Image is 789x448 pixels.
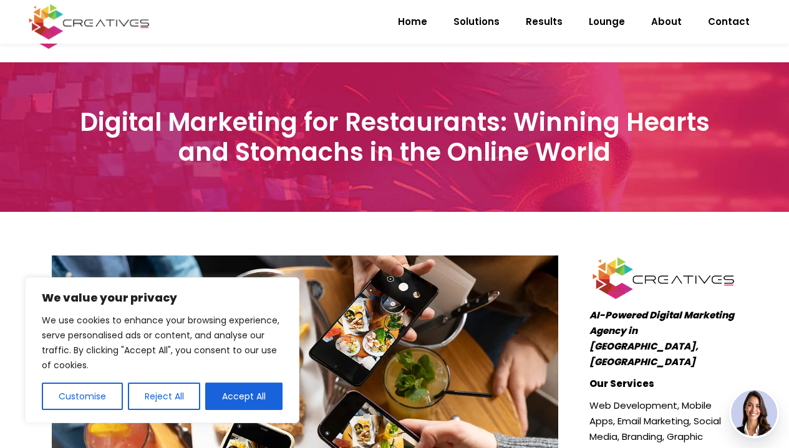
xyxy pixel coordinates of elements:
[42,383,123,410] button: Customise
[638,6,695,38] a: About
[128,383,201,410] button: Reject All
[385,6,440,38] a: Home
[453,6,500,38] span: Solutions
[42,290,283,305] p: We value your privacy
[589,308,734,368] em: AI-Powered Digital Marketing Agency in [GEOGRAPHIC_DATA], [GEOGRAPHIC_DATA]
[25,277,299,423] div: We value your privacy
[651,6,682,38] span: About
[589,255,738,301] img: Creatives | Digital Marketing for Restaurants: Winning Hearts and Stomachs in the Online World
[708,6,750,38] span: Contact
[589,6,625,38] span: Lounge
[42,313,283,373] p: We use cookies to enhance your browsing experience, serve personalised ads or content, and analys...
[731,390,777,436] img: agent
[576,6,638,38] a: Lounge
[440,6,513,38] a: Solutions
[398,6,427,38] span: Home
[695,6,763,38] a: Contact
[26,2,152,41] img: Creatives
[205,383,283,410] button: Accept All
[589,377,654,390] strong: Our Services
[513,6,576,38] a: Results
[526,6,563,38] span: Results
[52,107,738,167] h3: Digital Marketing for Restaurants: Winning Hearts and Stomachs in the Online World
